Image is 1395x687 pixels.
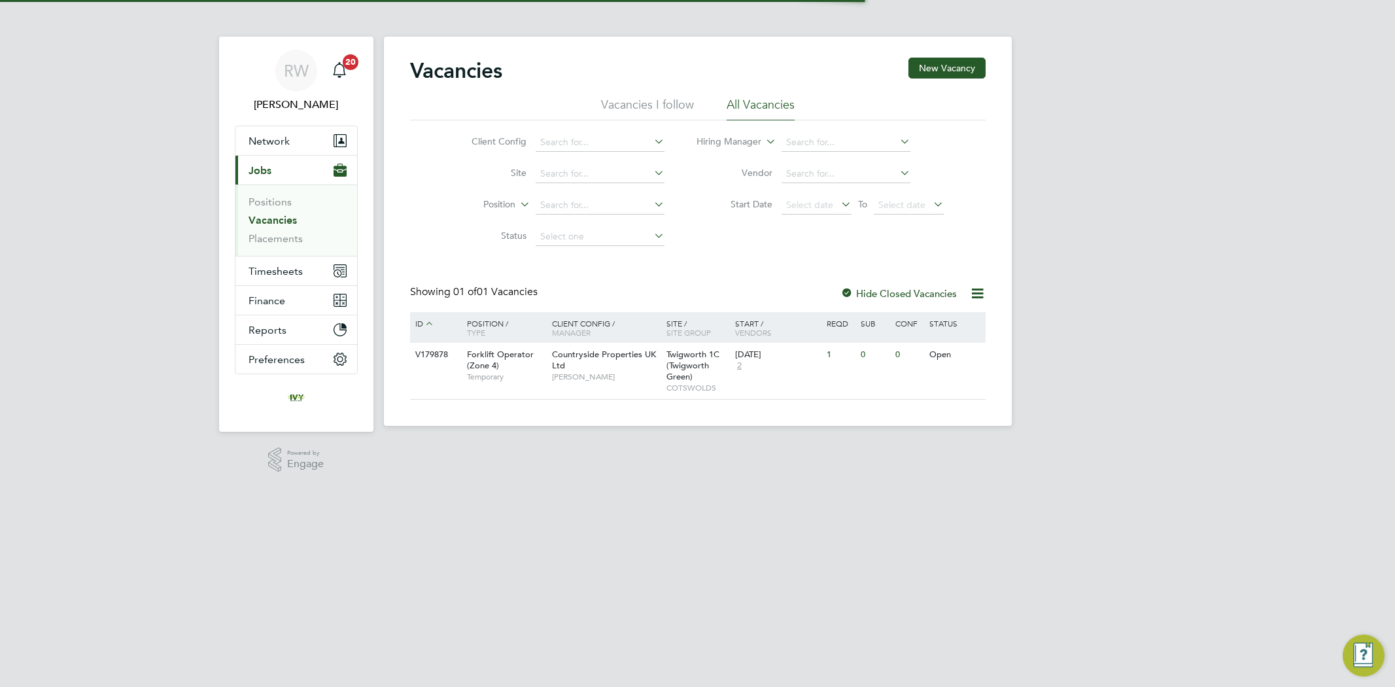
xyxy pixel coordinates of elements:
span: Countryside Properties UK Ltd [552,349,656,371]
button: Reports [235,315,357,344]
span: Manager [552,327,591,338]
div: Start / [732,312,823,343]
div: Site / [663,312,732,343]
div: 1 [823,343,857,367]
div: ID [412,312,458,336]
span: 01 of [453,285,477,298]
span: Temporary [467,372,545,382]
input: Search for... [782,165,910,183]
input: Search for... [536,133,664,152]
label: Hide Closed Vacancies [840,287,957,300]
span: Vendors [735,327,772,338]
span: Type [467,327,485,338]
span: Site Group [666,327,711,338]
label: Vendor [697,167,772,179]
span: Preferences [249,353,305,366]
div: V179878 [412,343,458,367]
span: 01 Vacancies [453,285,538,298]
div: Position / [457,312,549,343]
input: Select one [536,228,664,246]
span: Select date [786,199,833,211]
button: Finance [235,286,357,315]
span: [PERSON_NAME] [552,372,660,382]
span: Powered by [287,448,324,459]
span: Finance [249,294,285,307]
a: 20 [326,50,353,92]
a: RW[PERSON_NAME] [235,50,358,113]
button: Engage Resource Center [1343,635,1385,677]
span: Engage [287,459,324,470]
a: Vacancies [249,214,297,226]
span: Network [249,135,290,147]
li: Vacancies I follow [601,97,694,120]
button: Timesheets [235,256,357,285]
div: Sub [857,312,891,334]
span: 20 [343,54,358,70]
span: Forklift Operator (Zone 4) [467,349,534,371]
input: Search for... [536,165,664,183]
div: Showing [410,285,540,299]
a: Placements [249,232,303,245]
button: Jobs [235,156,357,185]
label: Client Config [451,135,526,147]
a: Powered byEngage [268,448,324,472]
input: Search for... [536,196,664,215]
span: To [854,196,871,213]
span: Timesheets [249,265,303,277]
label: Start Date [697,198,772,210]
span: Select date [878,199,925,211]
span: 2 [735,361,744,372]
button: New Vacancy [908,58,986,79]
input: Search for... [782,133,910,152]
label: Status [451,230,526,241]
button: Network [235,126,357,155]
div: Open [926,343,983,367]
div: 0 [857,343,891,367]
a: Positions [249,196,292,208]
div: Client Config / [549,312,663,343]
button: Preferences [235,345,357,374]
label: Hiring Manager [686,135,761,149]
li: All Vacancies [727,97,795,120]
span: Twigworth 1C (Twigworth Green) [666,349,719,382]
div: [DATE] [735,349,820,361]
img: ivyresourcegroup-logo-retina.png [286,387,307,408]
div: Jobs [235,185,357,256]
span: COTSWOLDS [666,383,729,393]
div: Reqd [823,312,857,334]
div: Status [926,312,983,334]
span: Jobs [249,164,271,177]
div: Conf [892,312,926,334]
span: RW [284,62,309,79]
nav: Main navigation [219,37,373,432]
label: Site [451,167,526,179]
h2: Vacancies [410,58,502,84]
span: Reports [249,324,286,336]
span: Rob Winchle [235,97,358,113]
a: Go to home page [235,387,358,408]
label: Position [440,198,515,211]
div: 0 [892,343,926,367]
